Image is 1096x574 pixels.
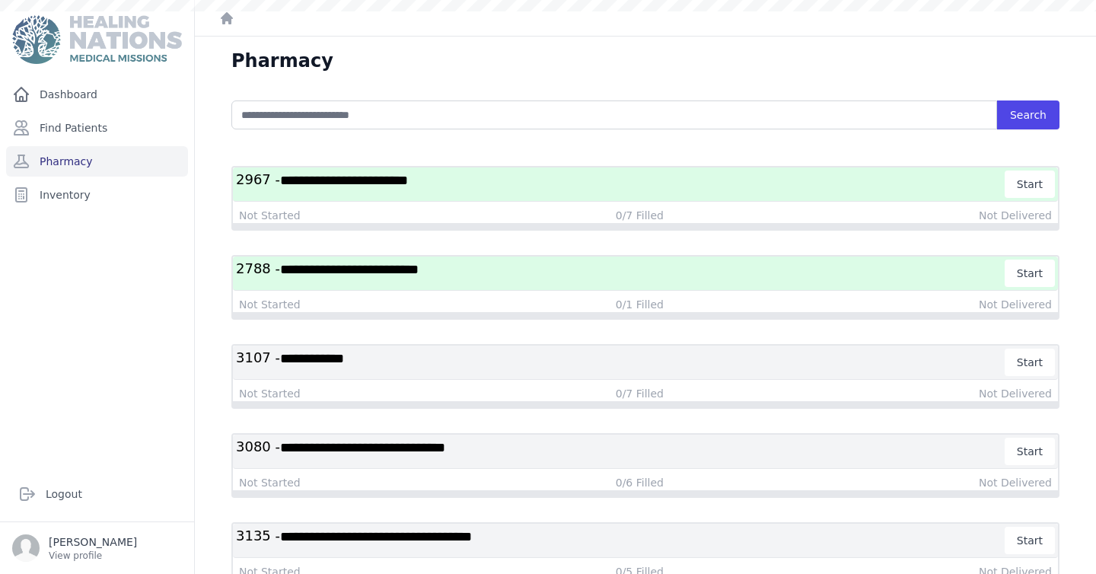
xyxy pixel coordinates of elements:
[236,171,1005,198] h3: 2967 -
[236,260,1005,287] h3: 2788 -
[6,180,188,210] a: Inventory
[616,386,664,401] div: 0/7 Filled
[1005,438,1055,465] button: Start
[616,208,664,223] div: 0/7 Filled
[239,208,301,223] div: Not Started
[231,49,333,73] h1: Pharmacy
[49,550,137,562] p: View profile
[6,79,188,110] a: Dashboard
[616,297,664,312] div: 0/1 Filled
[6,113,188,143] a: Find Patients
[6,146,188,177] a: Pharmacy
[239,386,301,401] div: Not Started
[1005,260,1055,287] button: Start
[979,475,1052,490] div: Not Delivered
[1005,527,1055,554] button: Start
[997,100,1059,129] button: Search
[979,297,1052,312] div: Not Delivered
[1005,171,1055,198] button: Start
[979,208,1052,223] div: Not Delivered
[12,479,182,509] a: Logout
[236,349,1005,376] h3: 3107 -
[1005,349,1055,376] button: Start
[979,386,1052,401] div: Not Delivered
[616,475,664,490] div: 0/6 Filled
[236,438,1005,465] h3: 3080 -
[239,297,301,312] div: Not Started
[12,15,181,64] img: Medical Missions EMR
[12,534,182,562] a: [PERSON_NAME] View profile
[49,534,137,550] p: [PERSON_NAME]
[236,527,1005,554] h3: 3135 -
[239,475,301,490] div: Not Started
